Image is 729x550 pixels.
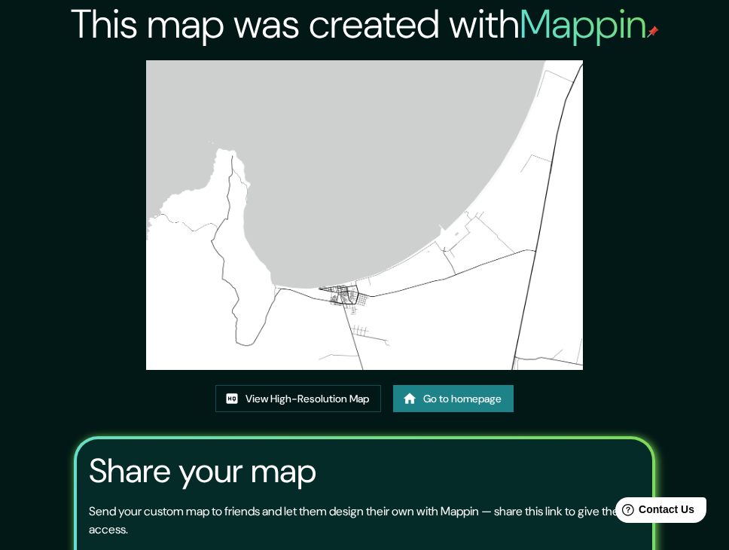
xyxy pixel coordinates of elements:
[393,385,514,413] a: Go to homepage
[647,26,659,38] img: mappin-pin
[146,60,584,370] img: created-map
[89,503,640,539] p: Send your custom map to friends and let them design their own with Mappin — share this link to gi...
[89,451,316,490] h3: Share your map
[215,385,381,413] a: View High-Resolution Map
[595,491,712,533] iframe: Help widget launcher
